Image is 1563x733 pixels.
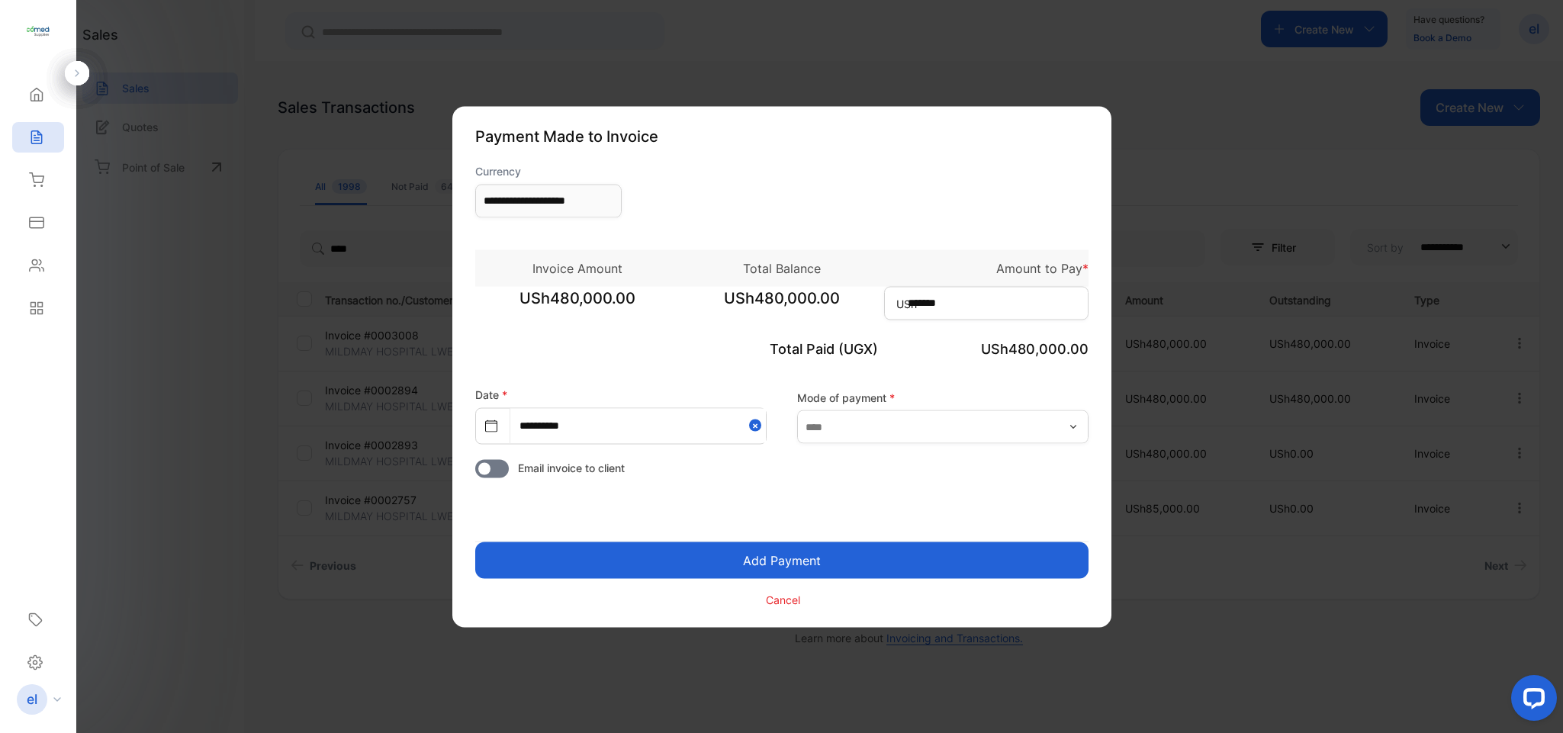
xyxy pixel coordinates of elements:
[27,20,50,43] img: logo
[475,162,622,178] label: Currency
[896,295,917,311] span: USh
[27,690,37,709] p: el
[797,390,1089,406] label: Mode of payment
[475,286,680,324] span: USh480,000.00
[475,259,680,277] p: Invoice Amount
[680,259,884,277] p: Total Balance
[518,459,625,475] span: Email invoice to client
[1499,669,1563,733] iframe: LiveChat chat widget
[884,259,1089,277] p: Amount to Pay
[475,387,507,400] label: Date
[475,124,1089,147] p: Payment Made to Invoice
[749,408,766,442] button: Close
[475,542,1089,578] button: Add Payment
[680,286,884,324] span: USh480,000.00
[981,340,1089,356] span: USh480,000.00
[766,592,800,608] p: Cancel
[680,338,884,358] p: Total Paid (UGX)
